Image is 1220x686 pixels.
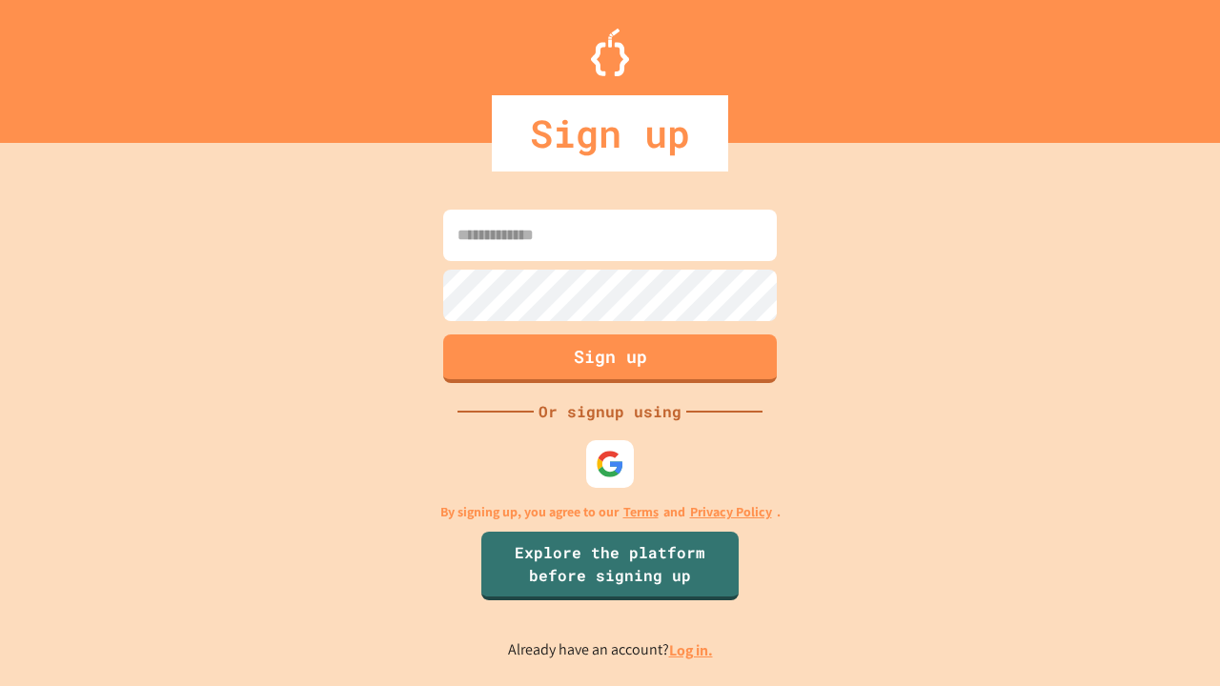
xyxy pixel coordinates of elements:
[1062,527,1201,608] iframe: chat widget
[492,95,728,171] div: Sign up
[443,334,777,383] button: Sign up
[591,29,629,76] img: Logo.svg
[623,502,659,522] a: Terms
[690,502,772,522] a: Privacy Policy
[508,638,713,662] p: Already have an account?
[481,532,739,600] a: Explore the platform before signing up
[534,400,686,423] div: Or signup using
[1140,610,1201,667] iframe: chat widget
[669,640,713,660] a: Log in.
[440,502,781,522] p: By signing up, you agree to our and .
[596,450,624,478] img: google-icon.svg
